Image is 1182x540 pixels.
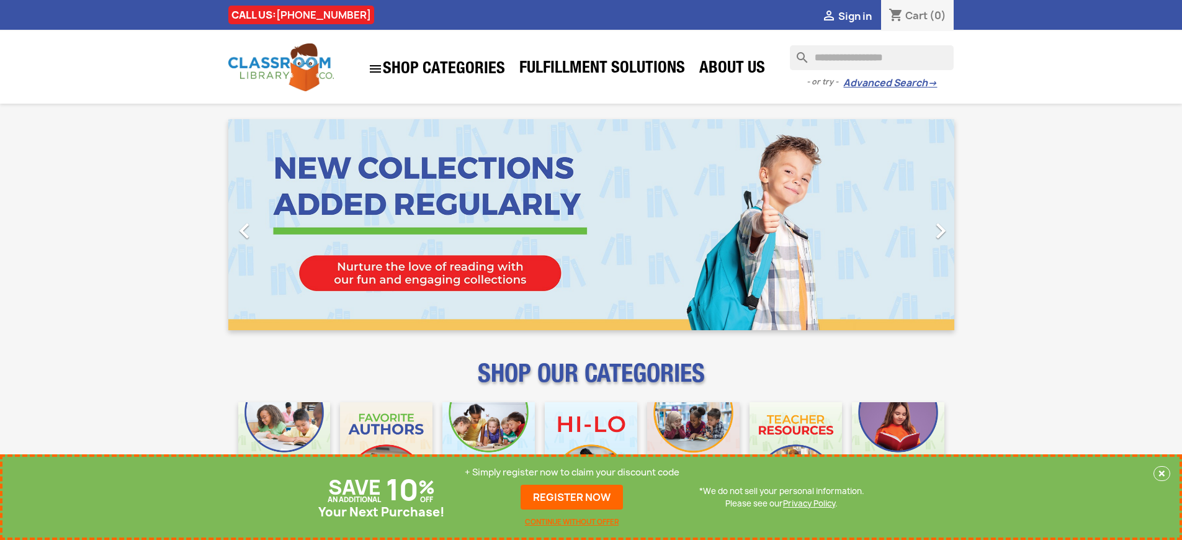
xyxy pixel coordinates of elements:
img: CLC_Teacher_Resources_Mobile.jpg [750,402,842,495]
span: Sign in [838,9,872,23]
span: (0) [929,9,946,22]
img: CLC_Fiction_Nonfiction_Mobile.jpg [647,402,740,495]
a: SHOP CATEGORIES [362,55,511,83]
img: CLC_HiLo_Mobile.jpg [545,402,637,495]
input: Search [790,45,954,70]
a: Previous [228,119,338,330]
i:  [822,9,836,24]
img: CLC_Favorite_Authors_Mobile.jpg [340,402,432,495]
a: Fulfillment Solutions [513,57,691,82]
i:  [925,215,956,246]
span: → [928,77,937,89]
i:  [368,61,383,76]
div: CALL US: [228,6,374,24]
a: Next [845,119,954,330]
i:  [229,215,260,246]
span: Cart [905,9,928,22]
img: Classroom Library Company [228,43,334,91]
ul: Carousel container [228,119,954,330]
a:  Sign in [822,9,872,23]
p: SHOP OUR CATEGORIES [228,370,954,392]
img: CLC_Dyslexia_Mobile.jpg [852,402,944,495]
a: About Us [693,57,771,82]
img: CLC_Phonics_And_Decodables_Mobile.jpg [442,402,535,495]
span: - or try - [807,76,843,88]
a: [PHONE_NUMBER] [276,8,371,22]
i: search [790,45,805,60]
img: CLC_Bulk_Mobile.jpg [238,402,331,495]
a: Advanced Search→ [843,77,937,89]
i: shopping_cart [889,9,903,24]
